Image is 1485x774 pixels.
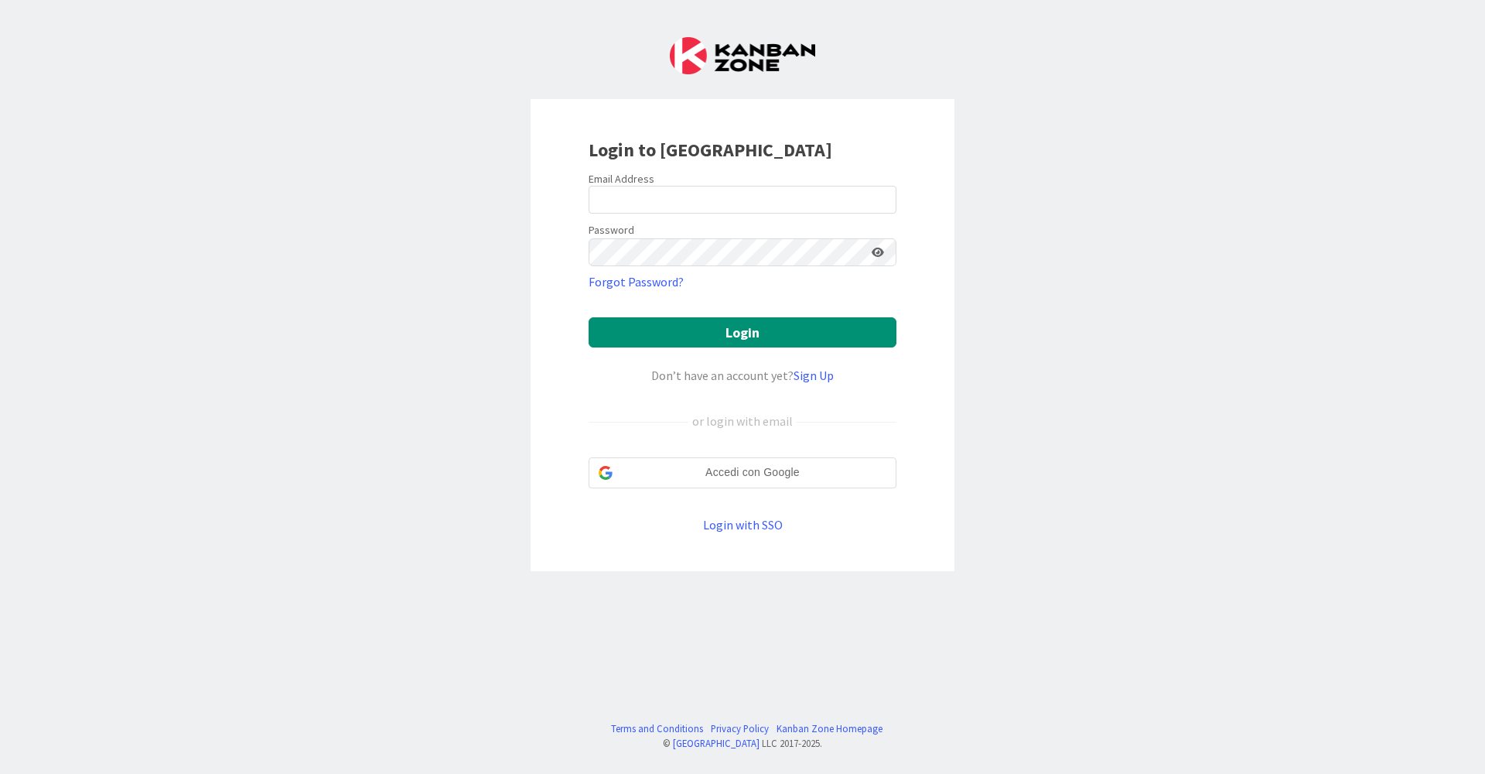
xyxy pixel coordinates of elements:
a: Kanban Zone Homepage [777,721,882,736]
label: Email Address [589,172,654,186]
div: or login with email [688,412,797,430]
div: © LLC 2017- 2025 . [603,736,882,751]
a: Privacy Policy [711,721,769,736]
a: [GEOGRAPHIC_DATA] [673,737,760,749]
a: Sign Up [794,368,834,383]
a: Login with SSO [703,517,783,533]
img: Kanban Zone [670,37,815,74]
b: Login to [GEOGRAPHIC_DATA] [589,138,832,162]
a: Terms and Conditions [611,721,703,736]
a: Forgot Password? [589,272,684,291]
label: Password [589,222,634,238]
div: Don’t have an account yet? [589,366,896,385]
div: Accedi con Google [589,457,896,488]
span: Accedi con Google [619,464,886,481]
button: Login [589,317,896,348]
